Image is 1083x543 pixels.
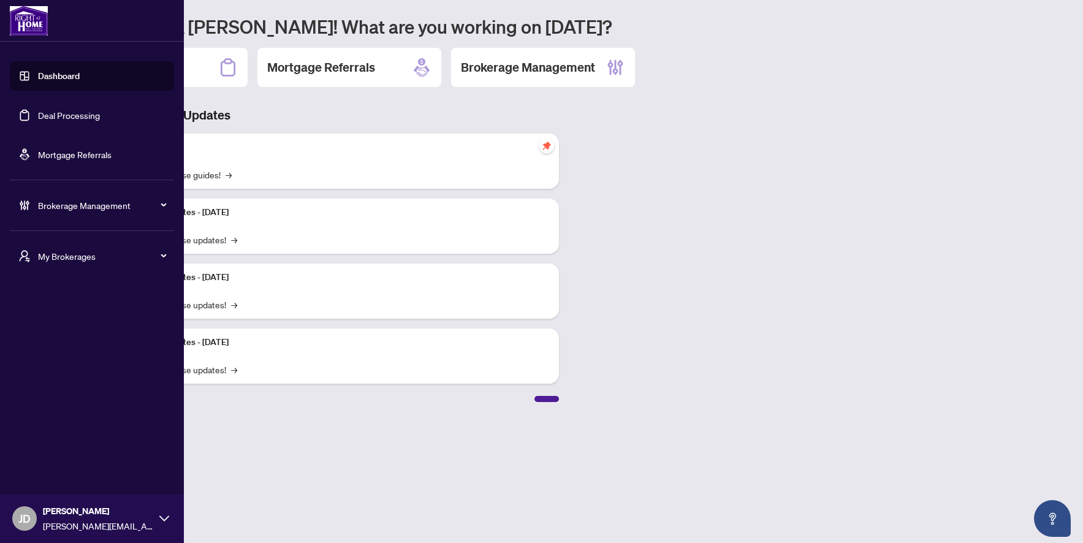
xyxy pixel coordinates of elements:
span: user-switch [18,250,31,262]
p: Platform Updates - [DATE] [129,271,549,284]
span: → [231,233,237,246]
a: Mortgage Referrals [38,149,112,160]
span: Brokerage Management [38,199,165,212]
p: Platform Updates - [DATE] [129,206,549,219]
span: [PERSON_NAME][EMAIL_ADDRESS][PERSON_NAME][DOMAIN_NAME] [43,519,153,533]
button: Open asap [1034,500,1071,537]
span: [PERSON_NAME] [43,504,153,518]
span: → [226,168,232,181]
h3: Brokerage & Industry Updates [64,107,559,124]
h1: Welcome back [PERSON_NAME]! What are you working on [DATE]? [64,15,1068,38]
p: Self-Help [129,141,549,154]
p: Platform Updates - [DATE] [129,336,549,349]
span: pushpin [539,139,554,153]
span: My Brokerages [38,249,165,263]
span: → [231,363,237,376]
h2: Mortgage Referrals [267,59,375,76]
span: → [231,298,237,311]
img: logo [10,6,48,36]
span: JD [18,510,31,527]
h2: Brokerage Management [461,59,595,76]
a: Deal Processing [38,110,100,121]
a: Dashboard [38,70,80,82]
